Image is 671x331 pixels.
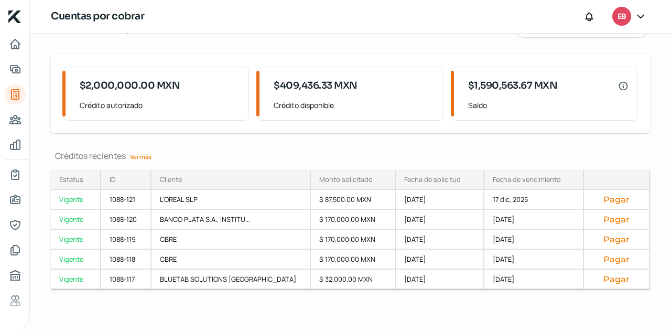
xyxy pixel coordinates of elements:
[5,189,26,210] a: Información general
[396,250,484,270] div: [DATE]
[151,190,311,210] div: L'OREAL SLP
[151,270,311,290] div: BLUETAB SOLUTIONS [GEOGRAPHIC_DATA]
[5,84,26,105] a: Tus créditos
[484,250,584,270] div: [DATE]
[404,175,461,184] div: Fecha de solicitud
[484,270,584,290] div: [DATE]
[311,190,396,210] div: $ 87,500.00 MXN
[493,175,561,184] div: Fecha de vencimiento
[51,190,101,210] a: Vigente
[51,150,650,162] div: Créditos recientes
[274,99,434,112] span: Crédito disponible
[151,250,311,270] div: CBRE
[59,175,83,184] div: Estatus
[5,109,26,130] a: Pago a proveedores
[51,270,101,290] a: Vigente
[151,210,311,230] div: BANCO PLATA S.A., INSTITU...
[468,79,558,93] span: $1,590,563.67 MXN
[311,270,396,290] div: $ 32,000.00 MXN
[5,290,26,311] a: Referencias
[592,254,641,264] button: Pagar
[592,274,641,284] button: Pagar
[101,190,151,210] div: 1088-121
[311,250,396,270] div: $ 170,000.00 MXN
[151,230,311,250] div: CBRE
[101,270,151,290] div: 1088-117
[5,59,26,80] a: Adelantar facturas
[5,134,26,155] a: Mis finanzas
[396,190,484,210] div: [DATE]
[484,190,584,210] div: 17 dic, 2025
[484,210,584,230] div: [DATE]
[51,230,101,250] a: Vigente
[5,265,26,286] a: Buró de crédito
[618,10,626,23] span: EB
[5,215,26,236] a: Representantes
[80,79,180,93] span: $2,000,000.00 MXN
[126,148,156,165] a: Ver más
[101,250,151,270] div: 1088-118
[51,210,101,230] a: Vigente
[51,9,144,24] h1: Cuentas por cobrar
[484,230,584,250] div: [DATE]
[101,210,151,230] div: 1088-120
[274,79,358,93] span: $409,436.33 MXN
[5,34,26,55] a: Inicio
[5,164,26,185] a: Mi contrato
[311,230,396,250] div: $ 170,000.00 MXN
[592,234,641,244] button: Pagar
[592,214,641,225] button: Pagar
[51,250,101,270] a: Vigente
[396,230,484,250] div: [DATE]
[396,270,484,290] div: [DATE]
[319,175,373,184] div: Monto solicitado
[101,230,151,250] div: 1088-119
[311,210,396,230] div: $ 170,000.00 MXN
[160,175,182,184] div: Cliente
[468,99,629,112] span: Saldo
[396,210,484,230] div: [DATE]
[5,240,26,261] a: Documentos
[80,99,240,112] span: Crédito autorizado
[110,175,116,184] div: ID
[592,194,641,205] button: Pagar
